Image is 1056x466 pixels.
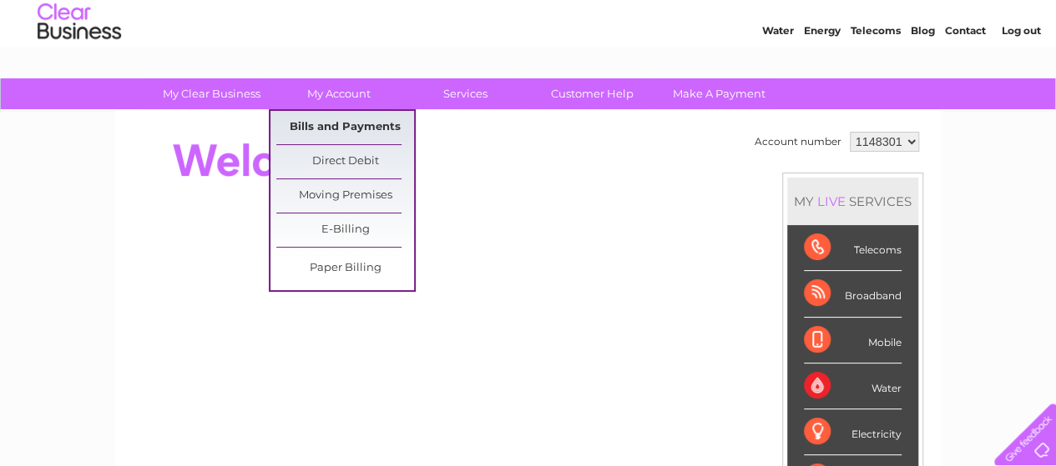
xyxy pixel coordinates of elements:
a: Blog [911,71,935,83]
img: logo.png [37,43,122,94]
div: Mobile [804,318,902,363]
a: Water [762,71,794,83]
a: Direct Debit [276,145,414,178]
a: Paper Billing [276,252,414,285]
a: Make A Payment [650,78,788,109]
div: Clear Business is a trading name of Verastar Limited (registered in [GEOGRAPHIC_DATA] No. 3667643... [134,9,923,81]
div: Telecoms [804,225,902,271]
a: My Account [270,78,407,109]
a: Telecoms [851,71,901,83]
a: E-Billing [276,213,414,247]
td: Account number [750,128,846,156]
div: MY SERVICES [787,178,918,225]
a: My Clear Business [143,78,280,109]
a: Services [397,78,534,109]
div: Water [804,363,902,409]
a: Log out [1001,71,1040,83]
a: Energy [804,71,841,83]
div: LIVE [814,193,849,209]
a: Bills and Payments [276,111,414,144]
a: 0333 014 3131 [741,8,856,29]
a: Moving Premises [276,179,414,213]
div: Electricity [804,409,902,455]
a: Customer Help [523,78,661,109]
div: Broadband [804,271,902,317]
a: Contact [945,71,986,83]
